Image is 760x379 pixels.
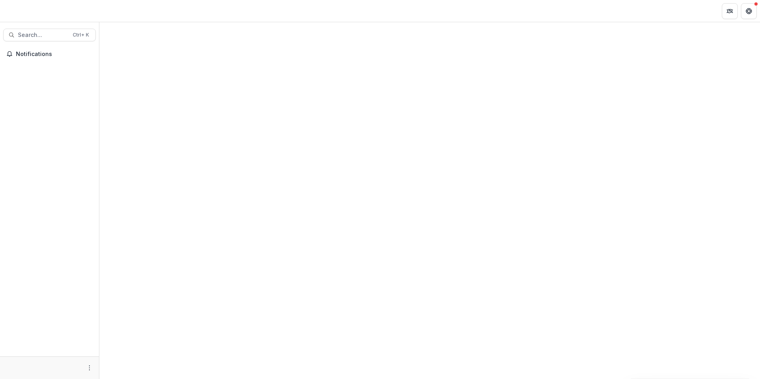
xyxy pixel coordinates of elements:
button: Get Help [741,3,757,19]
nav: breadcrumb [103,5,136,17]
button: Notifications [3,48,96,60]
button: Search... [3,29,96,41]
span: Search... [18,32,68,39]
button: Partners [722,3,738,19]
div: Ctrl + K [71,31,91,39]
button: More [85,363,94,373]
span: Notifications [16,51,93,58]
